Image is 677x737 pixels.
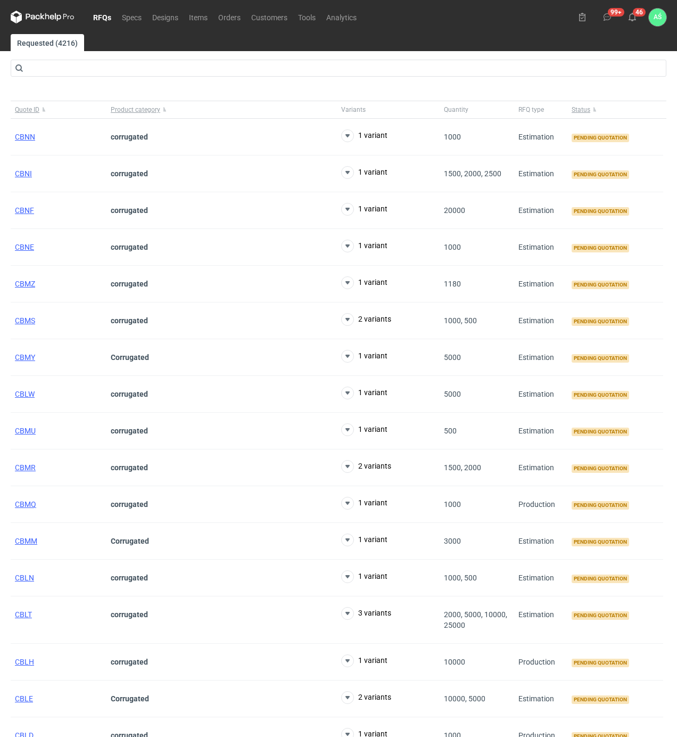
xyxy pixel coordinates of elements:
div: Production [514,486,567,523]
a: CBNE [15,243,34,251]
a: CBLT [15,610,32,619]
span: 10000, 5000 [444,694,485,703]
span: 3000 [444,537,461,545]
button: Product category [106,101,337,118]
a: Specs [117,11,147,23]
span: Quantity [444,105,468,114]
a: RFQs [88,11,117,23]
button: 1 variant [341,654,387,667]
button: 1 variant [341,497,387,510]
button: 2 variants [341,460,391,473]
span: CBMR [15,463,36,472]
div: Estimation [514,155,567,192]
a: CBMM [15,537,37,545]
span: 1000 [444,243,461,251]
div: Estimation [514,302,567,339]
a: CBMY [15,353,35,362]
button: 99+ [599,9,616,26]
span: Pending quotation [572,538,629,546]
button: 46 [624,9,641,26]
span: CBLW [15,390,35,398]
button: 1 variant [341,423,387,436]
button: 1 variant [341,203,387,216]
div: Estimation [514,229,567,266]
strong: corrugated [111,280,148,288]
strong: Corrugated [111,537,149,545]
a: CBNI [15,169,32,178]
button: 1 variant [341,276,387,289]
strong: corrugated [111,206,148,215]
strong: corrugated [111,610,148,619]
div: Estimation [514,681,567,717]
div: Estimation [514,192,567,229]
div: Estimation [514,119,567,155]
a: Designs [147,11,184,23]
button: 2 variants [341,691,391,704]
span: Pending quotation [572,611,629,620]
button: Status [567,101,663,118]
strong: corrugated [111,169,148,178]
strong: corrugated [111,574,148,582]
span: Product category [111,105,160,114]
span: 10000 [444,658,465,666]
span: 1500, 2000 [444,463,481,472]
svg: Packhelp Pro [11,11,75,23]
span: 1000 [444,500,461,509]
div: Estimation [514,523,567,560]
div: Estimation [514,376,567,413]
a: CBMZ [15,280,35,288]
a: CBMU [15,427,36,435]
a: CBLN [15,574,34,582]
span: 1000 [444,133,461,141]
button: 1 variant [341,570,387,583]
a: CBMQ [15,500,36,509]
span: 5000 [444,353,461,362]
strong: corrugated [111,390,148,398]
a: Tools [293,11,321,23]
button: 1 variant [341,387,387,399]
div: Estimation [514,266,567,302]
a: CBLE [15,694,33,703]
span: Status [572,105,590,114]
span: Pending quotation [572,695,629,704]
span: CBNN [15,133,35,141]
a: Analytics [321,11,362,23]
a: CBMS [15,316,35,325]
strong: corrugated [111,463,148,472]
strong: corrugated [111,500,148,509]
span: Pending quotation [572,170,629,179]
button: AŚ [649,9,666,26]
button: 1 variant [341,166,387,179]
a: CBNF [15,206,34,215]
strong: Corrugated [111,694,149,703]
strong: corrugated [111,427,148,435]
span: CBLH [15,658,34,666]
span: Pending quotation [572,575,629,583]
span: Variants [341,105,366,114]
button: 2 variants [341,313,391,326]
strong: corrugated [111,658,148,666]
span: 20000 [444,206,465,215]
a: Customers [246,11,293,23]
span: 5000 [444,390,461,398]
span: Pending quotation [572,501,629,510]
span: Pending quotation [572,659,629,667]
button: 1 variant [341,240,387,252]
a: Requested (4216) [11,34,84,51]
span: 1000, 500 [444,574,477,582]
strong: corrugated [111,133,148,141]
span: Pending quotation [572,391,629,399]
div: Adrian Świerżewski [649,9,666,26]
div: Estimation [514,560,567,596]
div: Estimation [514,339,567,376]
